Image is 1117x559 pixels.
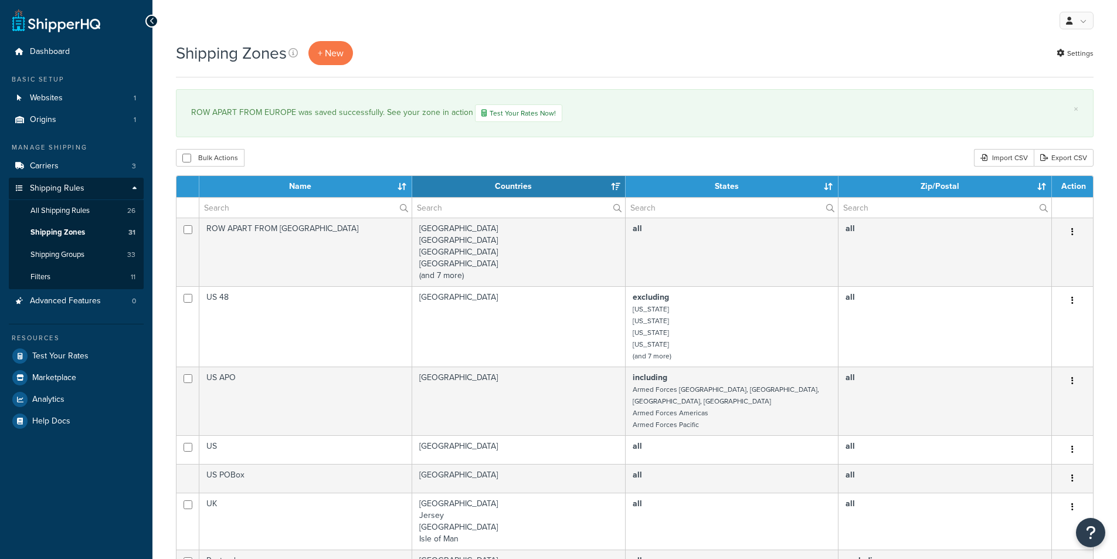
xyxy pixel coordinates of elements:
[30,47,70,57] span: Dashboard
[32,395,64,405] span: Analytics
[9,411,144,432] li: Help Docs
[9,200,144,222] li: All Shipping Rules
[30,228,85,238] span: Shipping Zones
[846,371,855,384] b: all
[1076,518,1105,547] button: Open Resource Center
[318,46,344,60] span: + New
[30,296,101,306] span: Advanced Features
[176,42,287,65] h1: Shipping Zones
[127,250,135,260] span: 33
[9,109,144,131] a: Origins 1
[176,149,245,167] button: Bulk Actions
[9,155,144,177] a: Carriers 3
[633,371,667,384] b: including
[846,440,855,452] b: all
[132,161,136,171] span: 3
[412,198,625,218] input: Search
[132,296,136,306] span: 0
[9,222,144,243] a: Shipping Zones 31
[32,373,76,383] span: Marketplace
[12,9,100,32] a: ShipperHQ Home
[9,389,144,410] a: Analytics
[633,339,669,350] small: [US_STATE]
[199,493,412,550] td: UK
[1052,176,1093,197] th: Action
[846,222,855,235] b: all
[199,367,412,435] td: US APO
[838,176,1052,197] th: Zip/Postal: activate to sort column ascending
[412,493,626,550] td: [GEOGRAPHIC_DATA] Jersey [GEOGRAPHIC_DATA] Isle of Man
[9,178,144,199] a: Shipping Rules
[30,272,50,282] span: Filters
[32,351,89,361] span: Test Your Rates
[633,408,708,418] small: Armed Forces Americas
[134,93,136,103] span: 1
[30,115,56,125] span: Origins
[412,218,626,286] td: [GEOGRAPHIC_DATA] [GEOGRAPHIC_DATA] [GEOGRAPHIC_DATA] [GEOGRAPHIC_DATA] (and 7 more)
[9,244,144,266] a: Shipping Groups 33
[9,266,144,288] li: Filters
[9,87,144,109] a: Websites 1
[30,184,84,194] span: Shipping Rules
[412,176,626,197] th: Countries: activate to sort column ascending
[199,286,412,367] td: US 48
[9,41,144,63] li: Dashboard
[308,41,353,65] a: + New
[838,198,1051,218] input: Search
[846,291,855,303] b: all
[131,272,135,282] span: 11
[633,327,669,338] small: [US_STATE]
[974,149,1034,167] div: Import CSV
[846,497,855,510] b: all
[199,198,412,218] input: Search
[9,74,144,84] div: Basic Setup
[633,222,642,235] b: all
[475,104,562,122] a: Test Your Rates Now!
[191,104,1078,122] div: ROW APART FROM EUROPE was saved successfully. See your zone in action
[30,93,63,103] span: Websites
[412,367,626,435] td: [GEOGRAPHIC_DATA]
[199,435,412,464] td: US
[9,244,144,266] li: Shipping Groups
[9,222,144,243] li: Shipping Zones
[30,206,90,216] span: All Shipping Rules
[134,115,136,125] span: 1
[633,316,669,326] small: [US_STATE]
[9,345,144,367] a: Test Your Rates
[1034,149,1094,167] a: Export CSV
[412,286,626,367] td: [GEOGRAPHIC_DATA]
[9,155,144,177] li: Carriers
[412,435,626,464] td: [GEOGRAPHIC_DATA]
[412,464,626,493] td: [GEOGRAPHIC_DATA]
[626,176,838,197] th: States: activate to sort column ascending
[633,440,642,452] b: all
[199,176,412,197] th: Name: activate to sort column ascending
[9,367,144,388] a: Marketplace
[633,351,671,361] small: (and 7 more)
[9,333,144,343] div: Resources
[199,464,412,493] td: US POBox
[633,497,642,510] b: all
[9,290,144,312] a: Advanced Features 0
[1057,45,1094,62] a: Settings
[9,290,144,312] li: Advanced Features
[633,384,819,406] small: Armed Forces [GEOGRAPHIC_DATA], [GEOGRAPHIC_DATA], [GEOGRAPHIC_DATA], [GEOGRAPHIC_DATA]
[626,198,838,218] input: Search
[9,143,144,153] div: Manage Shipping
[9,87,144,109] li: Websites
[9,109,144,131] li: Origins
[32,416,70,426] span: Help Docs
[30,250,84,260] span: Shipping Groups
[633,469,642,481] b: all
[128,228,135,238] span: 31
[1074,104,1078,114] a: ×
[9,266,144,288] a: Filters 11
[30,161,59,171] span: Carriers
[199,218,412,286] td: ROW APART FROM [GEOGRAPHIC_DATA]
[127,206,135,216] span: 26
[633,291,669,303] b: excluding
[9,200,144,222] a: All Shipping Rules 26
